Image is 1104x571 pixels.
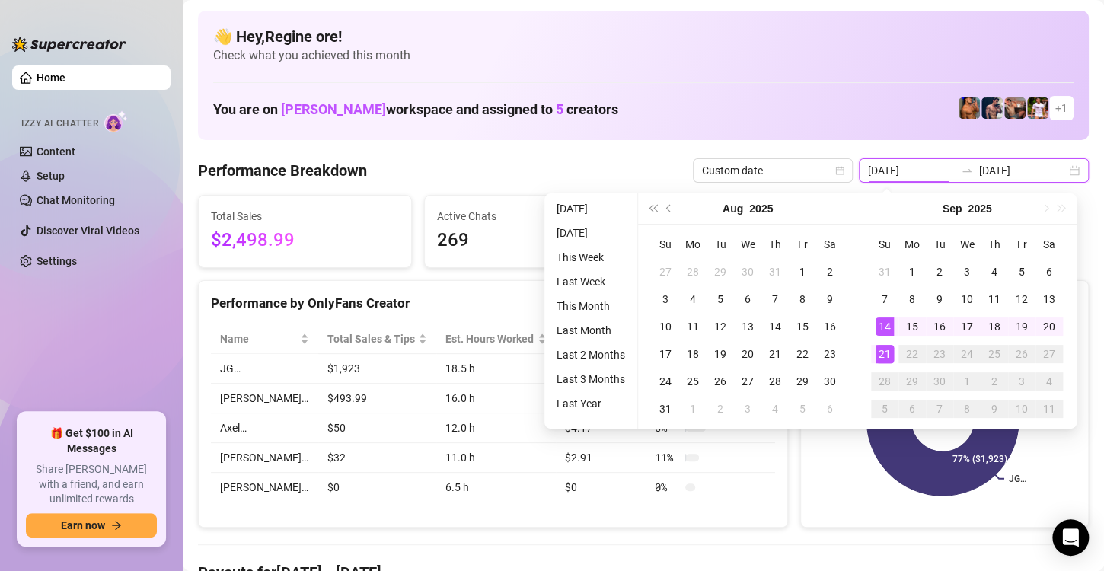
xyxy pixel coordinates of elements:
[903,317,921,336] div: 15
[821,372,839,391] div: 30
[711,372,729,391] div: 26
[1035,285,1063,313] td: 2025-09-13
[37,225,139,237] a: Discover Viral Videos
[37,145,75,158] a: Content
[981,285,1008,313] td: 2025-09-11
[926,395,953,423] td: 2025-10-07
[734,340,761,368] td: 2025-08-20
[898,313,926,340] td: 2025-09-15
[953,285,981,313] td: 2025-09-10
[1013,372,1031,391] div: 3
[1035,258,1063,285] td: 2025-09-06
[871,313,898,340] td: 2025-09-14
[436,443,556,473] td: 11.0 h
[793,345,812,363] div: 22
[550,394,631,413] li: Last Year
[556,101,563,117] span: 5
[930,263,949,281] div: 2
[871,231,898,258] th: Su
[761,395,789,423] td: 2025-09-04
[981,97,1003,119] img: Axel
[1035,340,1063,368] td: 2025-09-27
[702,159,844,182] span: Custom date
[898,368,926,395] td: 2025-09-29
[739,345,757,363] div: 20
[789,340,816,368] td: 2025-08-22
[711,317,729,336] div: 12
[926,285,953,313] td: 2025-09-09
[749,193,773,224] button: Choose a year
[898,231,926,258] th: Mo
[958,290,976,308] div: 10
[211,473,318,502] td: [PERSON_NAME]…
[953,258,981,285] td: 2025-09-03
[985,400,1003,418] div: 9
[684,317,702,336] div: 11
[550,370,631,388] li: Last 3 Months
[318,413,437,443] td: $50
[707,368,734,395] td: 2025-08-26
[21,116,98,131] span: Izzy AI Chatter
[655,479,679,496] span: 0 %
[707,313,734,340] td: 2025-08-12
[876,345,894,363] div: 21
[816,313,844,340] td: 2025-08-16
[684,263,702,281] div: 28
[734,395,761,423] td: 2025-09-03
[734,231,761,258] th: We
[1040,372,1058,391] div: 4
[816,368,844,395] td: 2025-08-30
[821,345,839,363] div: 23
[821,317,839,336] div: 16
[789,231,816,258] th: Fr
[953,368,981,395] td: 2025-10-01
[436,384,556,413] td: 16.0 h
[679,368,707,395] td: 2025-08-25
[766,263,784,281] div: 31
[679,231,707,258] th: Mo
[903,263,921,281] div: 1
[981,231,1008,258] th: Th
[766,290,784,308] div: 7
[835,166,844,175] span: calendar
[684,400,702,418] div: 1
[953,395,981,423] td: 2025-10-08
[1004,97,1026,119] img: Osvaldo
[318,443,437,473] td: $32
[739,400,757,418] div: 3
[734,313,761,340] td: 2025-08-13
[926,340,953,368] td: 2025-09-23
[871,368,898,395] td: 2025-09-28
[12,37,126,52] img: logo-BBDzfeDw.svg
[652,231,679,258] th: Su
[211,324,318,354] th: Name
[652,258,679,285] td: 2025-07-27
[816,258,844,285] td: 2025-08-02
[550,248,631,266] li: This Week
[1040,345,1058,363] div: 27
[958,263,976,281] div: 3
[1013,263,1031,281] div: 5
[816,285,844,313] td: 2025-08-09
[1035,368,1063,395] td: 2025-10-04
[37,170,65,182] a: Setup
[104,110,128,132] img: AI Chatter
[318,384,437,413] td: $493.99
[898,285,926,313] td: 2025-09-08
[711,400,729,418] div: 2
[789,285,816,313] td: 2025-08-08
[556,413,646,443] td: $4.17
[981,368,1008,395] td: 2025-10-02
[556,443,646,473] td: $2.91
[739,372,757,391] div: 27
[739,317,757,336] div: 13
[793,263,812,281] div: 1
[556,473,646,502] td: $0
[211,413,318,443] td: Axel…
[436,473,556,502] td: 6.5 h
[981,313,1008,340] td: 2025-09-18
[327,330,416,347] span: Total Sales & Tips
[958,345,976,363] div: 24
[61,519,105,531] span: Earn now
[961,164,973,177] span: to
